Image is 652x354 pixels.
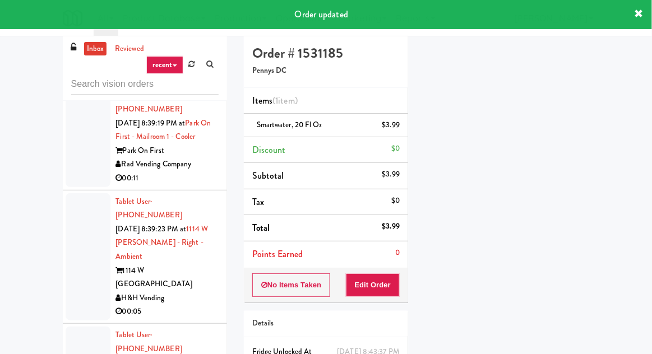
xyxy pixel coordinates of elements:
[252,169,284,182] span: Subtotal
[252,195,264,208] span: Tax
[252,67,400,75] h5: Pennys DC
[272,94,298,107] span: (1 )
[252,143,286,156] span: Discount
[295,8,348,21] span: Order updated
[252,316,400,330] div: Details
[116,305,219,319] div: 00:05
[84,42,107,56] a: inbox
[112,42,147,56] a: reviewed
[116,144,219,158] div: Park On First
[116,157,219,171] div: Rad Vending Company
[116,329,182,354] a: Tablet User· [PHONE_NUMBER]
[252,221,270,234] span: Total
[116,223,187,234] span: [DATE] 8:39:23 PM at
[391,194,400,208] div: $0
[382,118,400,132] div: $3.99
[279,94,295,107] ng-pluralize: item
[252,273,331,297] button: No Items Taken
[116,223,209,262] a: 1114 W [PERSON_NAME] - Right - Ambient
[116,264,219,291] div: 1114 W [GEOGRAPHIC_DATA]
[382,220,400,234] div: $3.99
[391,142,400,156] div: $0
[116,196,182,221] a: Tablet User· [PHONE_NUMBER]
[63,85,227,190] li: Tablet User· [PHONE_NUMBER][DATE] 8:39:19 PM atPark on First - Mailroom 1 - CoolerPark On FirstRa...
[71,74,219,95] input: Search vision orders
[346,273,400,297] button: Edit Order
[63,190,227,324] li: Tablet User· [PHONE_NUMBER][DATE] 8:39:23 PM at1114 W [PERSON_NAME] - Right - Ambient1114 W [GEOG...
[146,56,183,74] a: recent
[116,291,219,305] div: H&H Vending
[116,118,186,128] span: [DATE] 8:39:19 PM at
[252,46,400,60] h4: Order # 1531185
[382,167,400,181] div: $3.99
[395,246,400,260] div: 0
[252,94,298,107] span: Items
[257,119,322,130] span: smartwater, 20 fl oz
[252,248,303,260] span: Points Earned
[116,171,219,185] div: 00:11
